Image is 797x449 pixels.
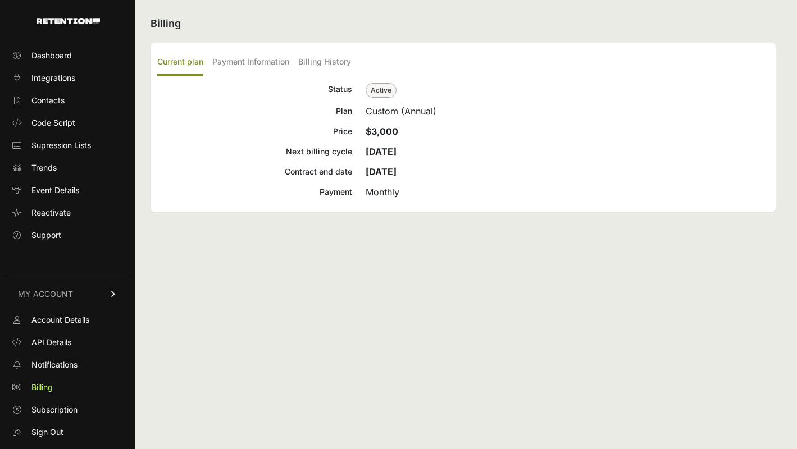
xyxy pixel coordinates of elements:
[7,401,128,419] a: Subscription
[7,91,128,109] a: Contacts
[212,49,289,76] label: Payment Information
[31,162,57,173] span: Trends
[31,185,79,196] span: Event Details
[7,378,128,396] a: Billing
[31,140,91,151] span: Supression Lists
[31,404,78,415] span: Subscription
[7,159,128,177] a: Trends
[18,288,73,300] span: MY ACCOUNT
[7,423,128,441] a: Sign Out
[366,146,397,157] strong: [DATE]
[7,181,128,199] a: Event Details
[31,382,53,393] span: Billing
[7,226,128,244] a: Support
[31,230,61,241] span: Support
[7,356,128,374] a: Notifications
[157,104,352,118] div: Plan
[31,50,72,61] span: Dashboard
[31,72,75,84] span: Integrations
[7,114,128,132] a: Code Script
[366,104,769,118] div: Custom (Annual)
[31,427,63,438] span: Sign Out
[7,311,128,329] a: Account Details
[31,207,71,218] span: Reactivate
[366,166,397,177] strong: [DATE]
[157,145,352,158] div: Next billing cycle
[366,83,397,98] span: Active
[157,125,352,138] div: Price
[366,185,769,199] div: Monthly
[298,49,351,76] label: Billing History
[7,136,128,154] a: Supression Lists
[7,204,128,222] a: Reactivate
[37,18,100,24] img: Retention.com
[31,117,75,129] span: Code Script
[7,47,128,65] a: Dashboard
[31,337,71,348] span: API Details
[7,69,128,87] a: Integrations
[366,126,398,137] strong: $3,000
[31,359,78,370] span: Notifications
[157,83,352,98] div: Status
[31,314,89,326] span: Account Details
[157,165,352,178] div: Contract end date
[7,333,128,351] a: API Details
[7,277,128,311] a: MY ACCOUNT
[157,185,352,199] div: Payment
[31,95,65,106] span: Contacts
[157,49,203,76] label: Current plan
[151,16,776,31] h2: Billing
